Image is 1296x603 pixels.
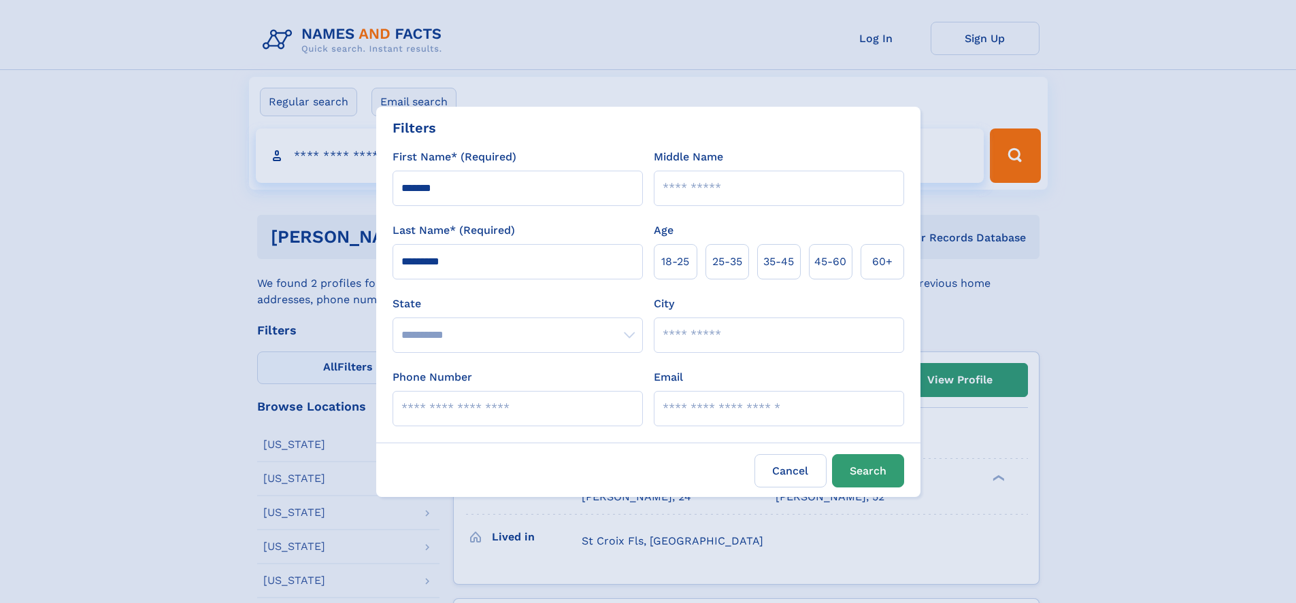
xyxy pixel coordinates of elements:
[763,254,794,270] span: 35‑45
[754,454,827,487] label: Cancel
[393,296,643,312] label: State
[393,369,472,385] label: Phone Number
[661,254,689,270] span: 18‑25
[712,254,742,270] span: 25‑35
[654,296,674,312] label: City
[832,454,904,487] button: Search
[393,222,515,239] label: Last Name* (Required)
[814,254,846,270] span: 45‑60
[393,118,436,138] div: Filters
[872,254,893,270] span: 60+
[393,149,516,165] label: First Name* (Required)
[654,369,683,385] label: Email
[654,222,674,239] label: Age
[654,149,723,165] label: Middle Name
